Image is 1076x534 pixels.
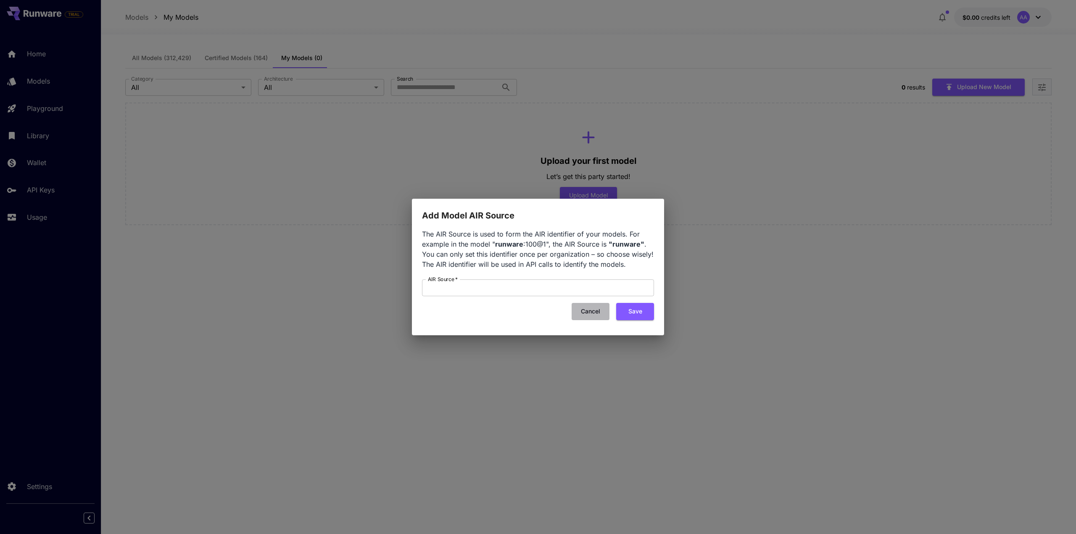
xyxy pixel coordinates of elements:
[422,230,654,268] span: The AIR Source is used to form the AIR identifier of your models. For example in the model " :100...
[428,276,458,283] label: AIR Source
[616,303,654,320] button: Save
[572,303,609,320] button: Cancel
[412,199,664,222] h2: Add Model AIR Source
[609,240,644,248] b: "runware"
[495,240,523,248] b: runware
